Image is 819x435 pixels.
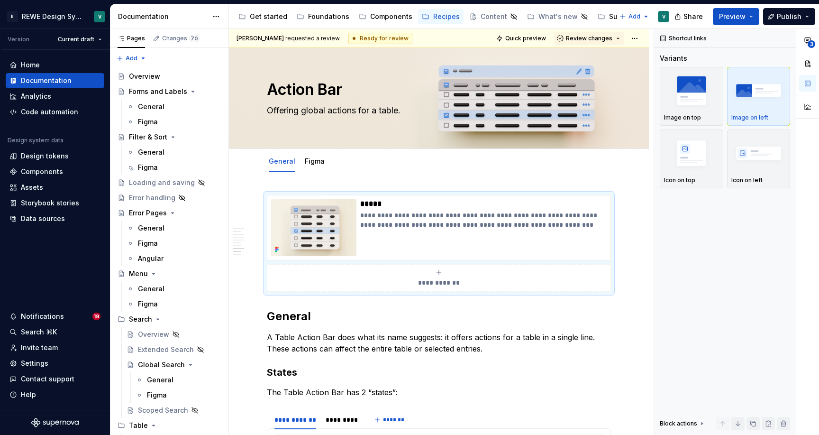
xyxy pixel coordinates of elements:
[6,340,104,355] a: Invite team
[523,9,592,24] a: What's new
[21,214,65,223] div: Data sources
[21,92,51,101] div: Analytics
[6,211,104,226] a: Data sources
[664,73,719,108] img: placeholder
[355,9,416,24] a: Components
[114,84,225,99] a: Forms and Labels
[138,223,164,233] div: General
[132,372,225,388] a: General
[731,176,763,184] p: Icon on left
[21,374,74,384] div: Contact support
[6,104,104,120] a: Code automation
[22,12,82,21] div: REWE Design System
[6,89,104,104] a: Analytics
[129,132,167,142] div: Filter & Sort
[713,8,759,25] button: Preview
[660,67,723,126] button: placeholderImage on top
[2,6,108,27] button: RREWE Design SystemV
[237,35,341,42] span: requested a review.
[123,114,225,130] a: Figma
[58,36,94,43] span: Current draft
[123,403,225,418] a: Scoped Search
[6,324,104,340] button: Search ⌘K
[418,9,464,24] a: Recipes
[465,9,521,24] a: Content
[6,371,104,387] button: Contact support
[609,12,635,21] div: Support
[129,193,175,203] div: Error handling
[31,418,79,427] svg: Supernova Logo
[8,137,64,144] div: Design system data
[267,387,611,398] p: The Table Action Bar has 2 “states”:
[123,327,225,342] a: Overview
[664,176,695,184] p: Icon on top
[21,343,58,352] div: Invite team
[21,107,78,117] div: Code automation
[267,332,611,354] p: A Table Action Bar does what its name suggests: it offers actions for a table in a single line. T...
[123,296,225,312] a: Figma
[670,8,709,25] button: Share
[664,136,719,170] img: placeholder
[129,208,167,218] div: Error Pages
[6,164,104,179] a: Components
[114,312,225,327] div: Search
[617,10,652,23] button: Add
[123,251,225,266] a: Angular
[21,312,64,321] div: Notifications
[21,198,79,208] div: Storybook stories
[114,175,225,190] a: Loading and saving
[138,254,164,263] div: Angular
[727,130,791,188] button: placeholderIcon on left
[147,390,167,400] div: Figma
[138,102,164,111] div: General
[660,420,697,427] div: Block actions
[481,12,507,21] div: Content
[6,195,104,211] a: Storybook stories
[138,163,158,172] div: Figma
[114,266,225,281] a: Menu
[265,151,299,171] div: General
[114,190,225,205] a: Error handling
[293,9,353,24] a: Foundations
[54,33,106,46] button: Current draft
[138,117,158,127] div: Figma
[731,114,768,121] p: Image on left
[433,12,460,21] div: Recipes
[731,73,786,108] img: placeholder
[763,8,815,25] button: Publish
[237,35,284,42] span: [PERSON_NAME]
[265,78,609,101] textarea: Action Bar
[683,12,703,21] span: Share
[123,99,225,114] a: General
[719,12,746,21] span: Preview
[123,281,225,296] a: General
[21,327,57,337] div: Search ⌘K
[493,32,550,45] button: Quick preview
[118,12,208,21] div: Documentation
[566,35,612,42] span: Review changes
[123,357,225,372] a: Global Search
[235,7,615,26] div: Page tree
[21,167,63,176] div: Components
[6,148,104,164] a: Design tokens
[6,387,104,402] button: Help
[114,130,225,145] a: Filter & Sort
[162,35,200,42] div: Changes
[138,345,194,354] div: Extended Search
[731,136,786,170] img: placeholder
[114,418,225,433] div: Table
[6,356,104,371] a: Settings
[21,151,69,161] div: Design tokens
[7,11,18,22] div: R
[6,73,104,88] a: Documentation
[271,199,356,256] img: 3341243b-0ba7-45a0-b469-92599d46db1c.png
[92,313,100,320] span: 19
[6,309,104,324] button: Notifications19
[267,309,611,324] h2: General
[21,76,72,85] div: Documentation
[21,390,36,399] div: Help
[8,36,29,43] div: Version
[114,205,225,221] a: Error Pages
[132,388,225,403] a: Figma
[305,157,325,165] a: Figma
